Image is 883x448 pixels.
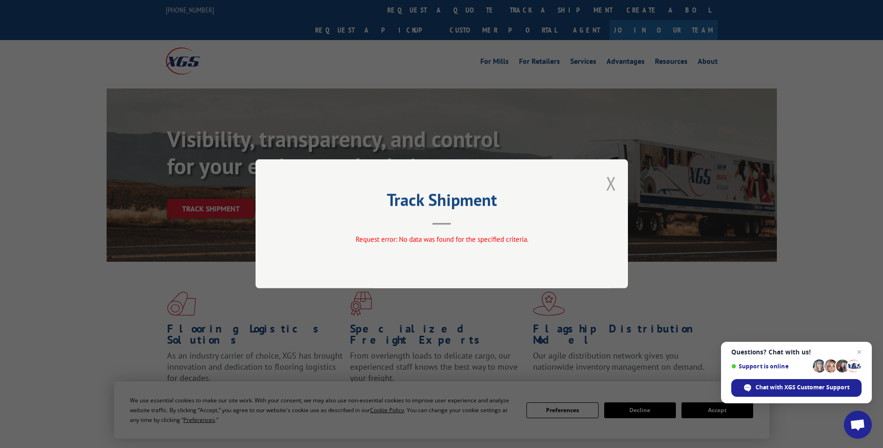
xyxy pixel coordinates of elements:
[355,235,528,244] span: Request error: No data was found for the specified criteria.
[731,348,862,356] span: Questions? Chat with us!
[755,383,849,392] span: Chat with XGS Customer Support
[302,193,581,211] h2: Track Shipment
[606,171,616,196] button: Close modal
[854,346,865,358] span: Close chat
[731,363,809,370] span: Support is online
[844,411,872,439] div: Open chat
[731,379,862,397] div: Chat with XGS Customer Support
